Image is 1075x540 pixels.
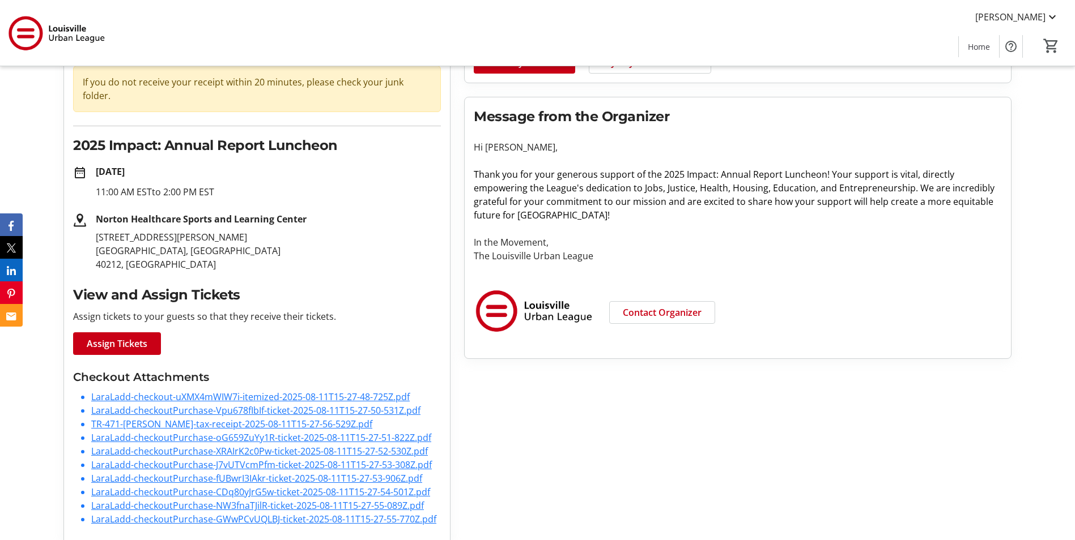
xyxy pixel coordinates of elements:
[91,458,432,471] a: LaraLadd-checkoutPurchase-J7vUTVcmPfm-ticket-2025-08-11T15-27-53-308Z.pdf
[73,332,161,355] a: Assign Tickets
[91,431,431,444] a: LaraLadd-checkoutPurchase-oG659ZuYy1R-ticket-2025-08-11T15-27-51-822Z.pdf
[91,404,420,417] a: LaraLadd-checkoutPurchase-Vpu678fIbIf-ticket-2025-08-11T15-27-50-531Z.pdf
[474,140,1002,154] p: Hi [PERSON_NAME],
[474,168,995,221] span: Thank you for your generous support of the 2025 Impact: Annual Report Luncheon! Your support is v...
[96,213,307,225] strong: Norton Healthcare Sports and Learning Center
[73,368,441,385] h3: Checkout Attachments
[959,36,999,57] a: Home
[474,51,575,74] a: View My Account
[1000,35,1022,58] button: Help
[474,235,1002,249] p: In the Movement,
[73,310,441,323] p: Assign tickets to your guests so that they receive their tickets.
[73,285,441,305] h2: View and Assign Tickets
[7,5,108,61] img: Louisville Urban League's Logo
[91,499,424,512] a: LaraLadd-checkoutPurchase-NW3fnaTJilR-ticket-2025-08-11T15-27-55-089Z.pdf
[91,486,430,498] a: LaraLadd-checkoutPurchase-CDq80yJrG5w-ticket-2025-08-11T15-27-54-501Z.pdf
[609,301,715,324] a: Contact Organizer
[91,472,422,485] a: LaraLadd-checkoutPurchase-fUBwrI3IAkr-ticket-2025-08-11T15-27-53-906Z.pdf
[975,10,1046,24] span: [PERSON_NAME]
[91,391,410,403] a: LaraLadd-checkout-uXMX4mWIW7i-itemized-2025-08-11T15-27-48-725Z.pdf
[96,185,441,199] p: 11:00 AM EST to 2:00 PM EST
[1041,36,1061,56] button: Cart
[91,445,428,457] a: LaraLadd-checkoutPurchase-XRAIrK2c0Pw-ticket-2025-08-11T15-27-52-530Z.pdf
[87,337,147,350] span: Assign Tickets
[474,106,1002,127] h2: Message from the Organizer
[966,8,1068,26] button: [PERSON_NAME]
[91,418,372,430] a: TR-471-[PERSON_NAME]-tax-receipt-2025-08-11T15-27-56-529Z.pdf
[73,135,441,156] h2: 2025 Impact: Annual Report Luncheon
[91,513,436,525] a: LaraLadd-checkoutPurchase-GWwPCvUQLBJ-ticket-2025-08-11T15-27-55-770Z.pdf
[73,66,441,112] div: If you do not receive your receipt within 20 minutes, please check your junk folder.
[968,41,990,53] span: Home
[474,249,1002,263] p: The Louisville Urban League
[623,306,702,319] span: Contact Organizer
[96,230,441,271] p: [STREET_ADDRESS][PERSON_NAME] [GEOGRAPHIC_DATA], [GEOGRAPHIC_DATA] 40212, [GEOGRAPHIC_DATA]
[96,165,125,178] strong: [DATE]
[73,166,87,179] mat-icon: date_range
[474,276,596,345] img: Louisville Urban League logo
[589,51,711,74] a: My Payment Methods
